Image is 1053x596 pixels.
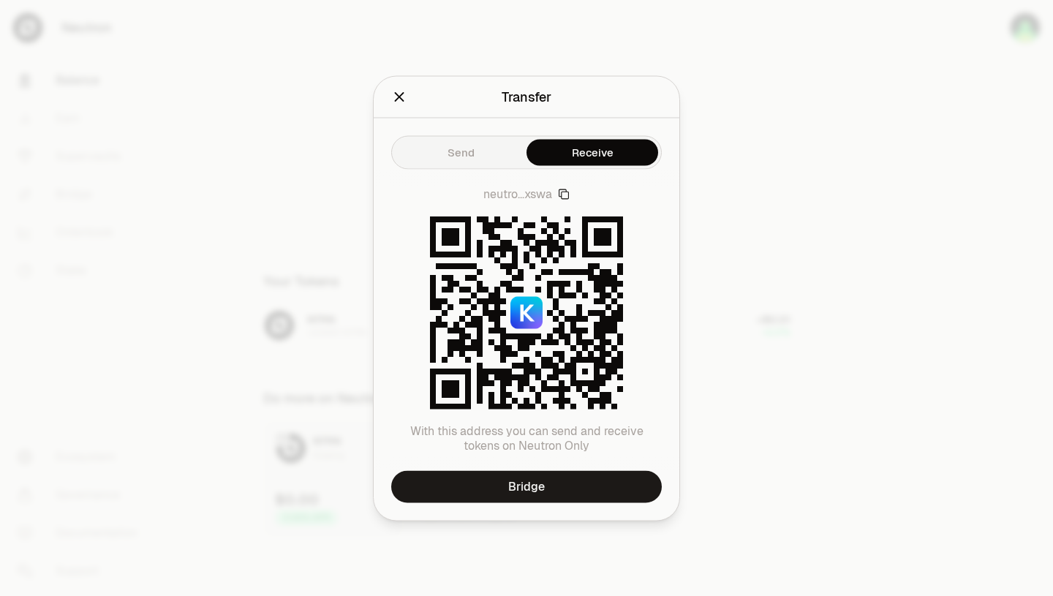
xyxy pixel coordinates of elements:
[395,139,526,165] button: Send
[502,86,551,107] div: Transfer
[483,186,570,201] button: neutro...xswa
[483,186,552,201] span: neutro...xswa
[391,470,662,502] a: Bridge
[526,139,658,165] button: Receive
[391,86,407,107] button: Close
[391,423,662,453] p: With this address you can send and receive tokens on Neutron Only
